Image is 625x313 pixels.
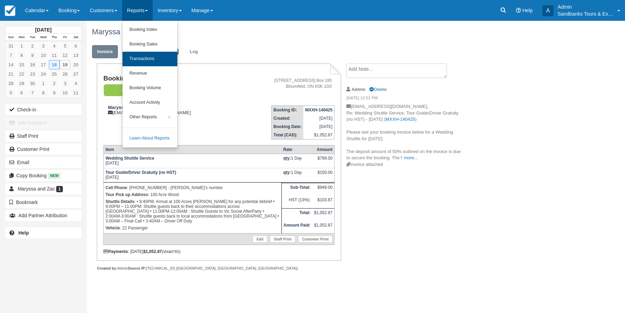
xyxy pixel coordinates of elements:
a: 11 [70,88,81,98]
strong: Shuttle Details [105,199,134,204]
th: Booking Date: [272,122,304,131]
strong: Admin [352,87,365,92]
td: $103.87 [312,196,335,208]
th: Tue [27,34,38,41]
a: 8 [38,88,49,98]
td: $1,052.87 [303,131,334,139]
a: Paid [103,84,153,97]
em: [DATE] 12:52 PM [346,95,463,103]
td: [DATE] [303,114,334,122]
a: Invoice [92,45,118,59]
em: Paid [104,84,156,96]
button: Check-in [5,104,82,115]
th: Item [103,145,281,154]
a: Log [185,45,203,59]
a: Edit [119,45,137,59]
a: 2 [49,79,60,88]
span: Help [522,8,533,13]
a: Booking Sales [123,37,177,52]
a: 5 [6,88,16,98]
td: HST (13%): [281,196,312,208]
a: Other Reports [123,110,177,125]
a: 1 [16,41,27,51]
a: 16 [27,60,38,69]
a: 26 [60,69,70,79]
p: : [PHONE_NUMBER] - [PERSON_NAME]'s number [105,184,280,191]
p: : • 8:40PM: Arrival at 100 Acres [PERSON_NAME] for any potential debrief • 9:00PM – 11:00PM: Shut... [105,198,280,225]
a: 24 [38,69,49,79]
p: Admin [558,3,613,10]
strong: MXXH-140425 [305,108,332,112]
span: Maryssa and Zac [18,186,55,192]
strong: qty [283,170,291,175]
th: Fri [60,34,70,41]
a: Maryssa and Zac 1 [5,183,82,194]
a: Booking Volume [123,81,177,95]
ul: Reports [122,21,178,148]
div: : [DATE] (visa ) [103,249,335,254]
button: Bookmark [5,197,82,208]
h1: Booking Invoice [103,75,238,82]
strong: Cell Phone [105,185,127,190]
a: Customer Print [5,144,82,155]
strong: Vehicle [105,226,120,230]
td: [DATE] [103,154,281,168]
a: 2 [27,41,38,51]
p: : 22 Passenger [105,225,280,231]
a: 15 [16,60,27,69]
a: Customer Print [298,236,332,243]
strong: $1,052.87 [143,249,162,254]
td: $1,052.87 [312,221,335,234]
a: 8 [16,51,27,60]
a: Learn About Reports [123,131,177,146]
a: 12 [60,51,70,60]
div: A [542,5,554,16]
a: 4 [49,41,60,51]
strong: Source IP: [128,266,146,270]
a: 23 [27,69,38,79]
strong: Created by: [97,266,117,270]
th: Wed [38,34,49,41]
button: Email [5,157,82,168]
a: 28 [6,79,16,88]
a: 6 [16,88,27,98]
th: Sub-Total: [281,183,312,195]
a: 31 [6,41,16,51]
a: 17 [38,60,49,69]
b: Help [18,230,29,236]
a: 30 [27,79,38,88]
a: MXXH-140425 [386,117,415,122]
td: $1,052.87 [312,208,335,221]
a: 6 [70,41,81,51]
th: Total (CAD): [272,131,304,139]
a: 7 [6,51,16,60]
a: 9 [27,51,38,60]
a: Account Activity [123,95,177,110]
a: Revenue [123,66,177,81]
div: $799.00 [314,156,332,166]
a: 21 [6,69,16,79]
th: Sun [6,34,16,41]
a: 11 [49,51,60,60]
div: Admin [TECHNICAL_ID] ([GEOGRAPHIC_DATA], [GEOGRAPHIC_DATA], [GEOGRAPHIC_DATA]) [97,266,341,271]
a: Transactions [123,52,177,66]
img: checkfront-main-nav-mini-logo.png [5,6,15,16]
th: Mon [16,34,27,41]
button: Add Payment [5,117,82,128]
button: Copy Booking New [5,170,82,181]
a: 20 [70,60,81,69]
strong: Tour Guide/Driver Gratuity (no HST) [105,170,176,175]
a: 5 [60,41,70,51]
a: 3 [60,79,70,88]
address: [STREET_ADDRESS] Box 185 Bloomfield, ON K0K 1G0 [240,78,332,90]
th: Amount Paid: [281,221,312,234]
a: 22 [16,69,27,79]
strong: Tour Pick up Address [105,192,148,197]
th: Amount [312,145,335,154]
span: 1 [56,186,63,192]
a: 3 [38,41,49,51]
td: [DATE] [103,168,281,183]
p: : 100 Acre Wood [105,191,280,198]
strong: [DATE] [35,27,51,33]
th: Booking ID: [272,106,304,115]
